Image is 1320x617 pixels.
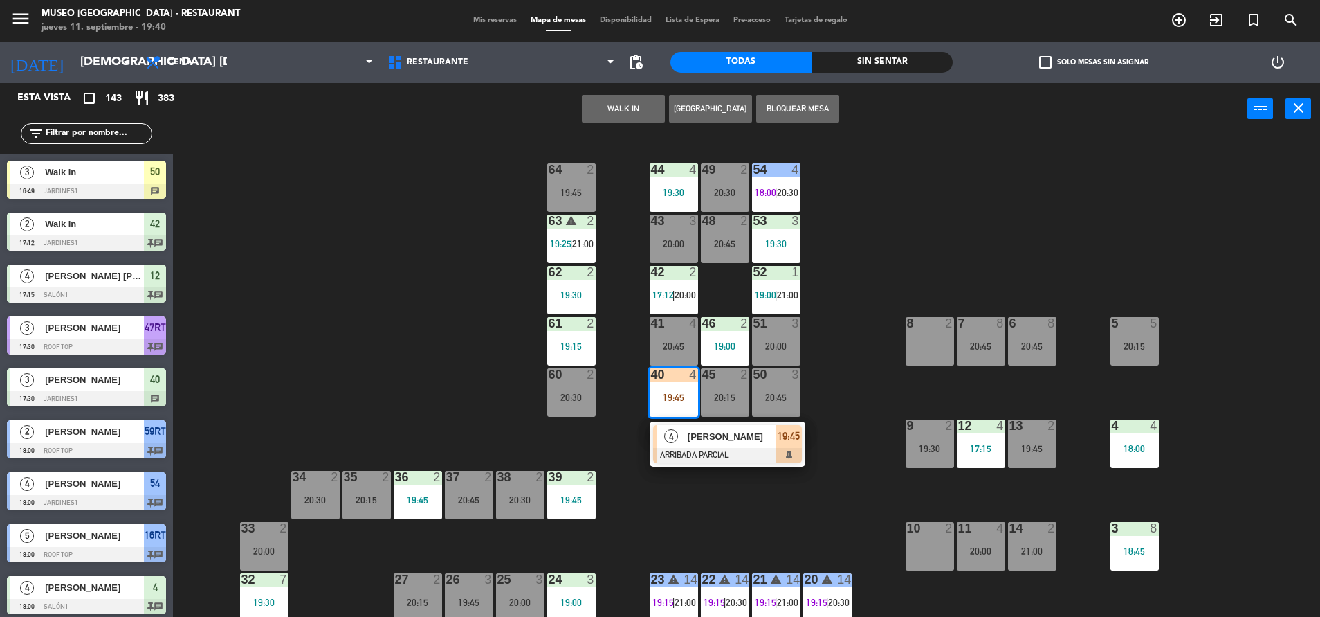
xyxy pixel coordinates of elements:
span: Pre-acceso [726,17,778,24]
div: 3 [791,368,800,381]
div: 2 [740,215,749,227]
span: 5 [20,529,34,543]
div: 2 [740,163,749,176]
span: 4 [153,579,158,596]
span: 21:00 [675,597,696,608]
span: BUSCAR [1272,8,1310,32]
span: [PERSON_NAME] [45,373,144,387]
span: Mapa de mesas [524,17,593,24]
span: 3 [20,166,34,179]
span: 4 [20,477,34,491]
i: power_input [1252,100,1269,116]
div: 21:00 [1008,546,1056,556]
div: 2 [587,317,595,330]
span: 19:15 [755,597,776,608]
i: warning [565,215,577,226]
i: add_circle_outline [1171,12,1187,28]
span: 17:12 [652,289,674,301]
span: 3 [20,373,34,387]
div: 19:00 [547,598,596,607]
span: 40 [150,371,160,388]
span: [PERSON_NAME] [45,528,144,543]
div: 18:00 [1110,444,1159,454]
span: | [775,187,778,198]
div: 20:30 [701,188,749,197]
div: 8 [1150,522,1158,535]
div: 5 [1112,317,1112,330]
div: 19:30 [752,239,800,249]
div: 20:00 [496,598,544,607]
div: 2 [587,368,595,381]
button: WALK IN [582,95,665,123]
div: 9 [907,420,908,432]
span: 20:30 [726,597,747,608]
span: Restaurante [407,57,468,67]
span: Reserva especial [1235,8,1272,32]
label: Solo mesas sin asignar [1039,56,1148,69]
span: 50 [150,163,160,180]
div: 20:15 [394,598,442,607]
span: 21:00 [777,597,798,608]
div: 3 [484,573,493,586]
div: 2 [945,522,953,535]
div: 2 [945,420,953,432]
span: Disponibilidad [593,17,659,24]
i: restaurant [134,90,150,107]
div: 19:30 [906,444,954,454]
div: 19:30 [547,290,596,300]
span: 20:30 [828,597,850,608]
span: Walk In [45,165,144,179]
i: warning [668,573,679,585]
i: warning [821,573,833,585]
div: 14 [837,573,851,586]
span: 19:15 [704,597,725,608]
div: 20:15 [1110,341,1159,351]
span: [PERSON_NAME] [45,580,144,595]
span: 42 [150,215,160,232]
div: 19:45 [445,598,493,607]
div: 20:00 [650,239,698,249]
span: 2 [20,217,34,231]
div: 12 [958,420,959,432]
span: 383 [158,91,174,107]
div: 4 [791,163,800,176]
span: 59RT [145,423,166,440]
div: 2 [587,163,595,176]
span: Mis reservas [466,17,524,24]
span: 19:45 [778,428,800,445]
div: Museo [GEOGRAPHIC_DATA] - Restaurant [42,7,240,21]
div: 14 [735,573,749,586]
div: 19:45 [1008,444,1056,454]
div: 2 [382,471,390,483]
div: 2 [484,471,493,483]
span: 21:00 [572,238,594,249]
div: 46 [702,317,703,330]
i: power_settings_new [1269,54,1286,71]
div: 48 [702,215,703,227]
span: 47RT [145,319,166,336]
span: [PERSON_NAME] [688,429,776,444]
div: 11 [958,522,959,535]
div: 45 [702,368,703,381]
div: 37 [446,471,447,483]
div: 35 [344,471,345,483]
span: 3 [20,321,34,335]
div: 2 [740,317,749,330]
div: Esta vista [7,90,100,107]
span: pending_actions [627,54,644,71]
div: 49 [702,163,703,176]
div: 19:30 [240,598,288,607]
div: 3 [535,573,544,586]
div: 20:45 [650,341,698,351]
button: [GEOGRAPHIC_DATA] [669,95,752,123]
button: Bloquear Mesa [756,95,839,123]
div: 5 [1150,317,1158,330]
